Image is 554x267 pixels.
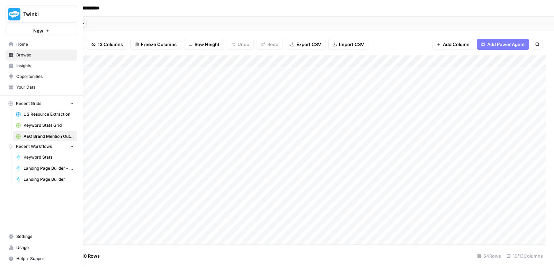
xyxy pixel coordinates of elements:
[87,39,127,50] button: 13 Columns
[16,52,74,58] span: Browse
[474,250,504,261] div: 54 Rows
[16,41,74,47] span: Home
[33,27,43,34] span: New
[24,176,74,183] span: Landing Page Builder
[13,163,77,174] a: Landing Page Builder - Alt 1
[8,8,20,20] img: Twinkl Logo
[24,154,74,160] span: Keyword Stats
[6,141,77,152] button: Recent Workflows
[24,133,74,140] span: AEO Brand Mention Outreach
[6,6,77,23] button: Workspace: Twinkl
[23,11,65,18] span: Twinkl
[238,41,249,48] span: Undo
[477,39,529,50] button: Add Power Agent
[16,244,74,251] span: Usage
[6,253,77,264] button: Help + Support
[6,242,77,253] a: Usage
[16,233,74,240] span: Settings
[98,41,123,48] span: 13 Columns
[6,98,77,109] button: Recent Grids
[257,39,283,50] button: Redo
[13,120,77,131] a: Keyword Stats Grid
[296,41,321,48] span: Export CSV
[16,256,74,262] span: Help + Support
[195,41,220,48] span: Row Height
[6,60,77,71] a: Insights
[24,165,74,171] span: Landing Page Builder - Alt 1
[339,41,364,48] span: Import CSV
[443,41,470,48] span: Add Column
[16,143,52,150] span: Recent Workflows
[6,231,77,242] a: Settings
[487,41,525,48] span: Add Power Agent
[184,39,224,50] button: Row Height
[16,63,74,69] span: Insights
[6,39,77,50] a: Home
[6,50,77,61] a: Browse
[6,26,77,36] button: New
[13,174,77,185] a: Landing Page Builder
[72,252,100,259] span: Add 10 Rows
[286,39,325,50] button: Export CSV
[24,122,74,128] span: Keyword Stats Grid
[13,109,77,120] a: US Resource Extraction
[13,152,77,163] a: Keyword Stats
[16,73,74,80] span: Opportunities
[432,39,474,50] button: Add Column
[6,71,77,82] a: Opportunities
[504,250,546,261] div: 10/13 Columns
[267,41,278,48] span: Redo
[141,41,177,48] span: Freeze Columns
[130,39,181,50] button: Freeze Columns
[328,39,368,50] button: Import CSV
[16,84,74,90] span: Your Data
[227,39,254,50] button: Undo
[6,82,77,93] a: Your Data
[16,100,41,107] span: Recent Grids
[24,111,74,117] span: US Resource Extraction
[13,131,77,142] a: AEO Brand Mention Outreach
